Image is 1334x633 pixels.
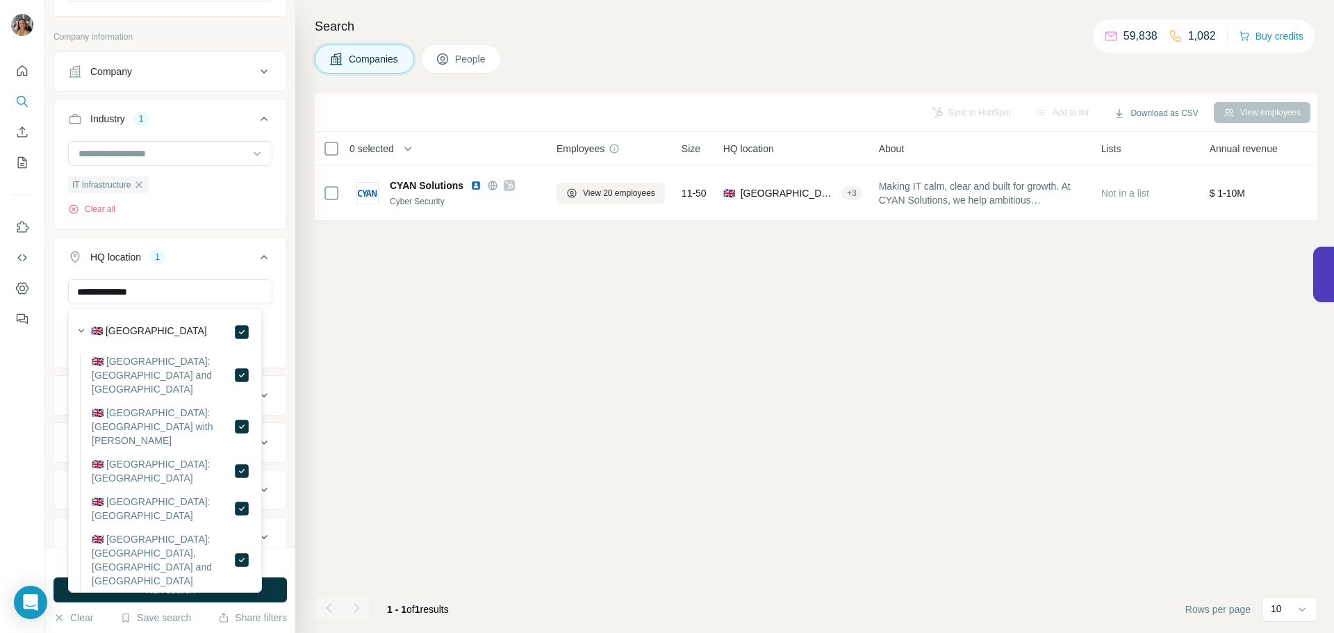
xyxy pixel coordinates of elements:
span: View 20 employees [583,187,655,199]
span: Making IT calm, clear and built for growth. At CYAN Solutions, we help ambitious organisations st... [879,179,1085,207]
span: 0 selected [349,142,394,156]
button: Industry1 [54,102,286,141]
p: Company information [53,31,287,43]
div: Industry [90,112,125,126]
button: View 20 employees [557,183,665,204]
span: 11-50 [682,186,707,200]
button: Clear [53,611,93,625]
span: of [406,604,415,615]
span: IT Infrastructure [72,179,131,191]
button: Enrich CSV [11,120,33,145]
label: 🇬🇧 [GEOGRAPHIC_DATA]: [GEOGRAPHIC_DATA] [92,457,233,485]
span: Annual revenue [1210,142,1278,156]
span: Size [682,142,700,156]
span: 🇬🇧 [723,186,735,200]
label: 🇬🇧 [GEOGRAPHIC_DATA]: [GEOGRAPHIC_DATA] and [GEOGRAPHIC_DATA] [92,354,233,396]
img: LinkedIn logo [470,180,481,191]
span: 1 [415,604,420,615]
button: Quick start [11,58,33,83]
p: 59,838 [1123,28,1158,44]
button: Run search [53,577,287,602]
div: Company [90,65,132,79]
label: 🇬🇧 [GEOGRAPHIC_DATA]: [GEOGRAPHIC_DATA] [92,495,233,523]
span: Employees [557,142,604,156]
div: 1 [149,251,165,263]
span: People [455,52,487,66]
button: Company [54,55,286,88]
img: Avatar [11,14,33,36]
h4: Search [315,17,1317,36]
label: 🇬🇧 [GEOGRAPHIC_DATA]: [GEOGRAPHIC_DATA], [GEOGRAPHIC_DATA] and [GEOGRAPHIC_DATA] [92,532,233,588]
p: 10 [1271,602,1282,616]
span: $ 1-10M [1210,188,1245,199]
div: + 3 [841,187,862,199]
button: My lists [11,150,33,175]
button: Clear all [68,203,115,215]
span: [GEOGRAPHIC_DATA], [GEOGRAPHIC_DATA], [GEOGRAPHIC_DATA] [741,186,836,200]
div: Open Intercom Messenger [14,586,47,619]
button: Feedback [11,306,33,331]
span: 1 - 1 [387,604,406,615]
span: Rows per page [1185,602,1251,616]
label: 🇬🇧 [GEOGRAPHIC_DATA] [91,324,207,340]
button: Download as CSV [1104,103,1208,124]
span: results [387,604,449,615]
button: Save search [120,611,191,625]
div: 1 [133,113,149,125]
span: Not in a list [1101,188,1149,199]
button: Use Surfe API [11,245,33,270]
span: Lists [1101,142,1121,156]
button: Dashboard [11,276,33,301]
button: Technologies [54,473,286,507]
p: 1,082 [1188,28,1216,44]
button: Keywords [54,520,286,554]
div: Cyber Security [390,195,540,208]
button: Buy credits [1239,26,1303,46]
button: Share filters [218,611,287,625]
button: Annual revenue ($) [54,379,286,412]
span: CYAN Solutions [390,179,463,192]
span: HQ location [723,142,774,156]
div: HQ location [90,250,141,264]
img: Logo of CYAN Solutions [356,182,379,204]
button: Use Surfe on LinkedIn [11,215,33,240]
span: Companies [349,52,400,66]
label: 🇬🇧 [GEOGRAPHIC_DATA]: [GEOGRAPHIC_DATA] with [PERSON_NAME] [92,406,233,447]
button: Employees (size) [54,426,286,459]
button: Search [11,89,33,114]
button: HQ location1 [54,240,286,279]
span: About [879,142,905,156]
